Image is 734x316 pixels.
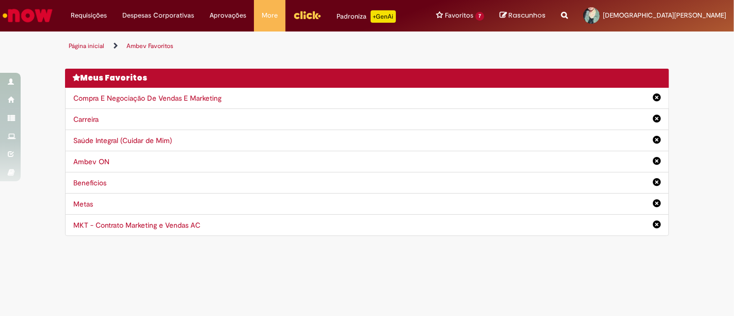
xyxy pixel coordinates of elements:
a: Ambev ON [73,157,109,166]
a: Metas [73,199,93,209]
a: Carreira [73,115,99,124]
span: Despesas Corporativas [122,10,194,21]
span: [DEMOGRAPHIC_DATA][PERSON_NAME] [603,11,726,20]
span: Meus Favoritos [80,72,147,83]
a: Benefícios [73,178,106,187]
ul: Trilhas de página [65,37,669,56]
span: 7 [475,12,484,21]
a: Rascunhos [500,11,546,21]
span: Aprovações [210,10,246,21]
a: Compra E Negociação De Vendas E Marketing [73,93,221,103]
a: Página inicial [69,42,104,50]
span: Requisições [71,10,107,21]
span: Favoritos [445,10,473,21]
p: +GenAi [371,10,396,23]
img: ServiceNow [1,5,54,26]
a: MKT - Contrato Marketing e Vendas AC [73,220,200,230]
a: Ambev Favoritos [126,42,173,50]
span: Rascunhos [508,10,546,20]
span: More [262,10,278,21]
a: Saúde Integral (Cuidar de Mim) [73,136,172,145]
img: click_logo_yellow_360x200.png [293,7,321,23]
div: Padroniza [337,10,396,23]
